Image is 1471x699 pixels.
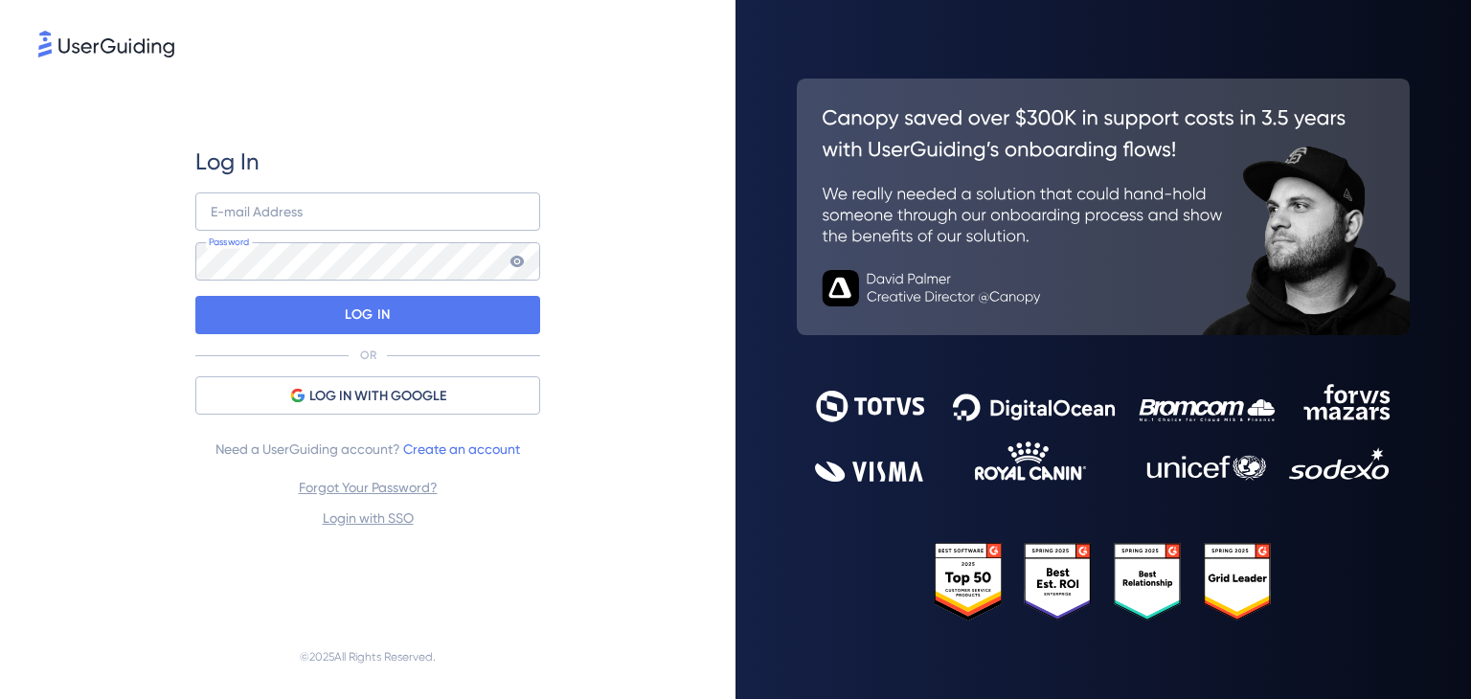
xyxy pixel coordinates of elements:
img: 26c0aa7c25a843aed4baddd2b5e0fa68.svg [797,79,1410,335]
p: LOG IN [345,300,390,330]
input: example@company.com [195,192,540,231]
span: Need a UserGuiding account? [215,438,520,461]
img: 25303e33045975176eb484905ab012ff.svg [935,543,1272,620]
span: © 2025 All Rights Reserved. [300,645,436,668]
a: Login with SSO [323,510,414,526]
img: 9302ce2ac39453076f5bc0f2f2ca889b.svg [815,384,1392,482]
p: OR [360,348,376,363]
span: Log In [195,147,260,177]
a: Forgot Your Password? [299,480,438,495]
a: Create an account [403,441,520,457]
img: 8faab4ba6bc7696a72372aa768b0286c.svg [38,31,174,57]
span: LOG IN WITH GOOGLE [309,385,446,408]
